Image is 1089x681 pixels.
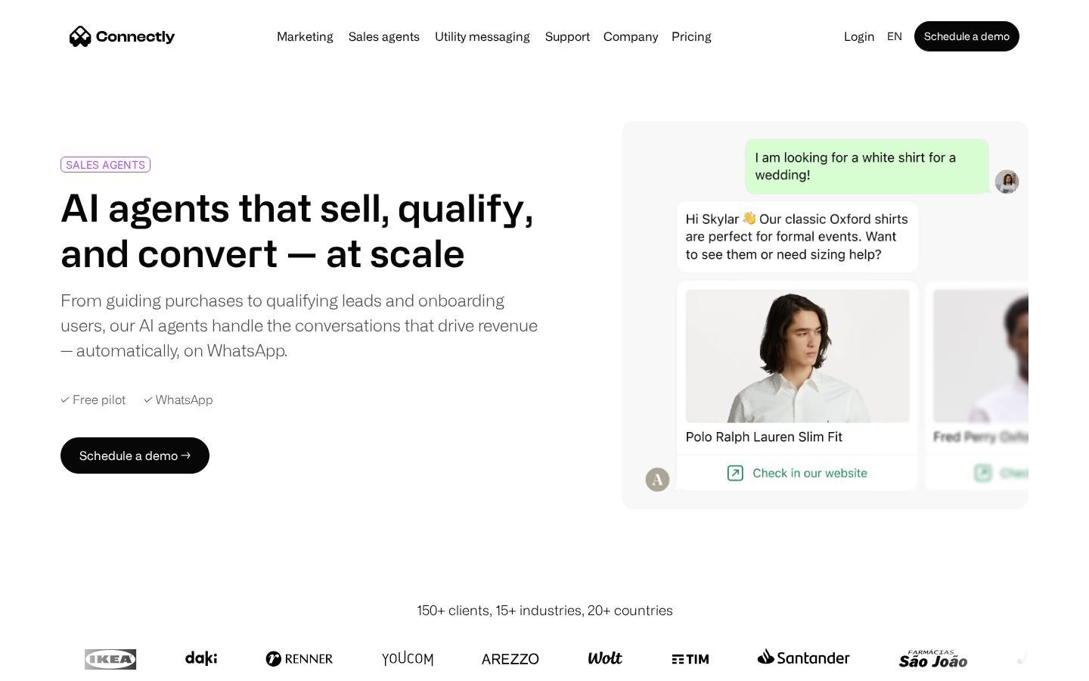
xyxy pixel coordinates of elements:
[60,185,538,275] h1: AI agents that sell, qualify, and convert — at scale
[15,653,91,676] aside: Language selected: English
[838,26,881,47] a: Login
[60,288,538,362] div: From guiding purchases to qualifying leads and onboarding users, our AI agents handle the convers...
[539,30,596,42] a: Support
[144,393,213,407] div: ✓ WhatsApp
[914,21,1019,51] a: Schedule a demo
[429,30,536,42] a: Utility messaging
[30,655,91,676] ul: Language list
[60,437,209,474] a: Schedule a demo →
[343,30,426,42] a: Sales agents
[60,393,126,407] div: ✓ Free pilot
[271,30,340,42] a: Marketing
[887,26,902,47] div: en
[66,159,145,170] div: SALES AGENTS
[417,600,673,620] div: 150+ clients, 15+ industries, 20+ countries
[603,26,658,47] div: Company
[665,30,718,42] a: Pricing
